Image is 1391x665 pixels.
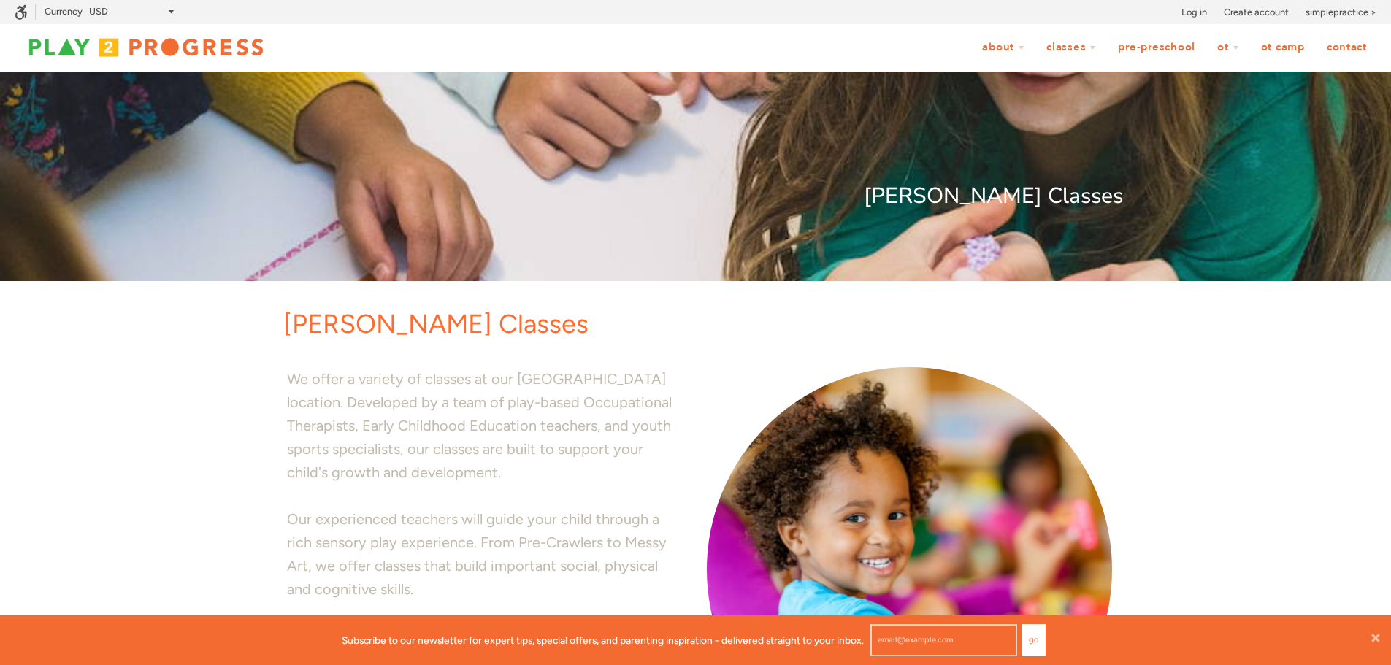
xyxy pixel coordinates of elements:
p: Our experienced teachers will guide your child through a rich sensory play experience. From Pre-C... [287,507,685,601]
a: Classes [1037,34,1105,61]
img: Play2Progress logo [15,33,277,62]
p: [PERSON_NAME] Classes [269,179,1123,214]
p: [PERSON_NAME] Classes [283,303,1123,345]
label: Currency [45,6,83,17]
a: Create account [1224,5,1289,20]
a: OT [1208,34,1249,61]
a: About [973,34,1034,61]
a: simplepractice > [1306,5,1376,20]
p: We offer a variety of classes at our [GEOGRAPHIC_DATA] location. Developed by a team of play-base... [287,367,685,484]
a: Contact [1317,34,1376,61]
a: OT Camp [1252,34,1314,61]
p: Subscribe to our newsletter for expert tips, special offers, and parenting inspiration - delivere... [342,632,864,648]
button: Go [1022,624,1046,656]
input: email@example.com [870,624,1017,656]
a: Pre-Preschool [1108,34,1205,61]
a: Log in [1181,5,1207,20]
